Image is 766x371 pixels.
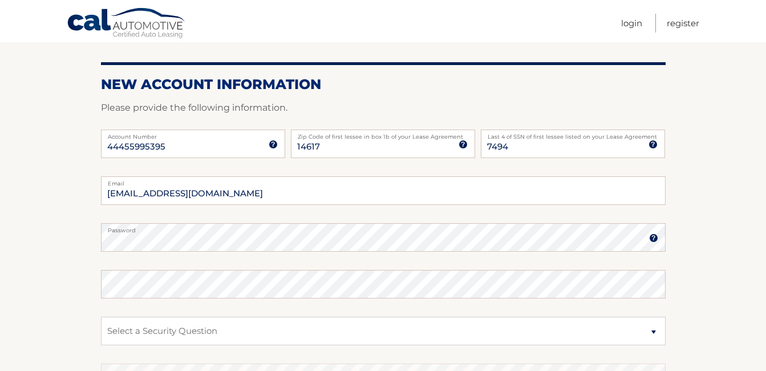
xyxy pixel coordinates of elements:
a: Login [621,14,642,33]
label: Password [101,223,666,232]
img: tooltip.svg [649,233,658,243]
img: tooltip.svg [649,140,658,149]
a: Cal Automotive [67,7,187,41]
h2: New Account Information [101,76,666,93]
img: tooltip.svg [269,140,278,149]
input: Zip Code [291,130,475,158]
input: Account Number [101,130,285,158]
input: Email [101,176,666,205]
input: SSN or EIN (last 4 digits only) [481,130,665,158]
label: Account Number [101,130,285,139]
img: tooltip.svg [459,140,468,149]
p: Please provide the following information. [101,100,666,116]
label: Last 4 of SSN of first lessee listed on your Lease Agreement [481,130,665,139]
label: Email [101,176,666,185]
label: Zip Code of first lessee in box 1b of your Lease Agreement [291,130,475,139]
a: Register [667,14,699,33]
